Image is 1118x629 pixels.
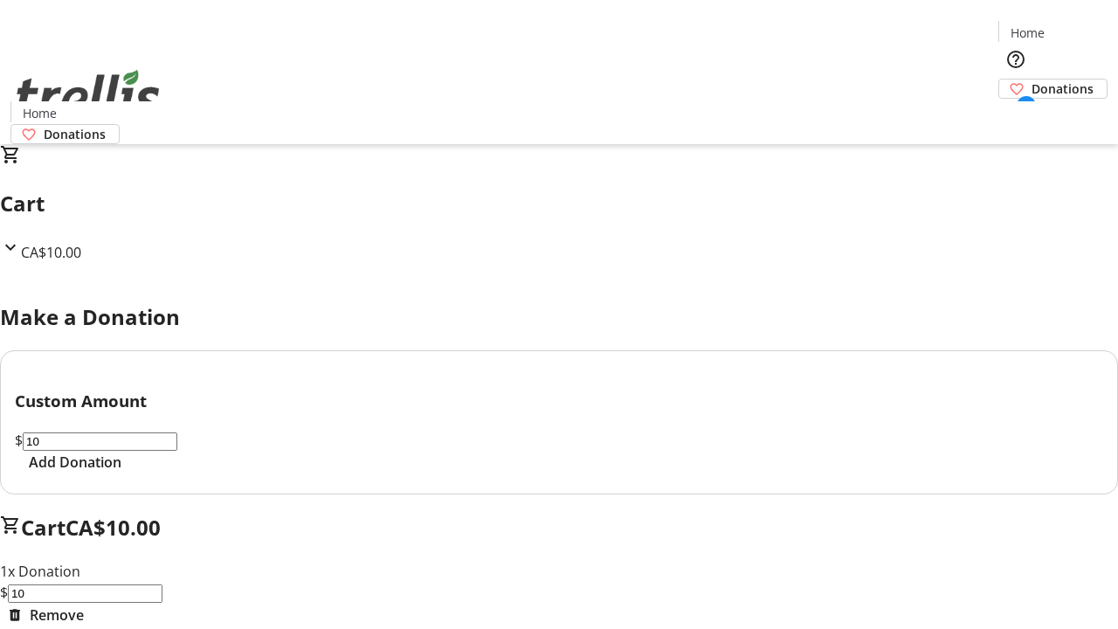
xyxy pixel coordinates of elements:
a: Donations [10,124,120,144]
button: Add Donation [15,452,135,473]
h3: Custom Amount [15,389,1103,413]
span: Remove [30,605,84,626]
a: Home [11,104,67,122]
span: Donations [44,125,106,143]
a: Donations [998,79,1108,99]
button: Cart [998,99,1033,134]
input: Donation Amount [8,584,162,603]
span: Donations [1032,79,1094,98]
span: Home [23,104,57,122]
span: $ [15,431,23,450]
input: Donation Amount [23,432,177,451]
span: CA$10.00 [21,243,81,262]
span: CA$10.00 [66,513,161,542]
span: Add Donation [29,452,121,473]
button: Help [998,42,1033,77]
span: Home [1011,24,1045,42]
img: Orient E2E Organization lhBmHSUuno's Logo [10,51,166,138]
a: Home [999,24,1055,42]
